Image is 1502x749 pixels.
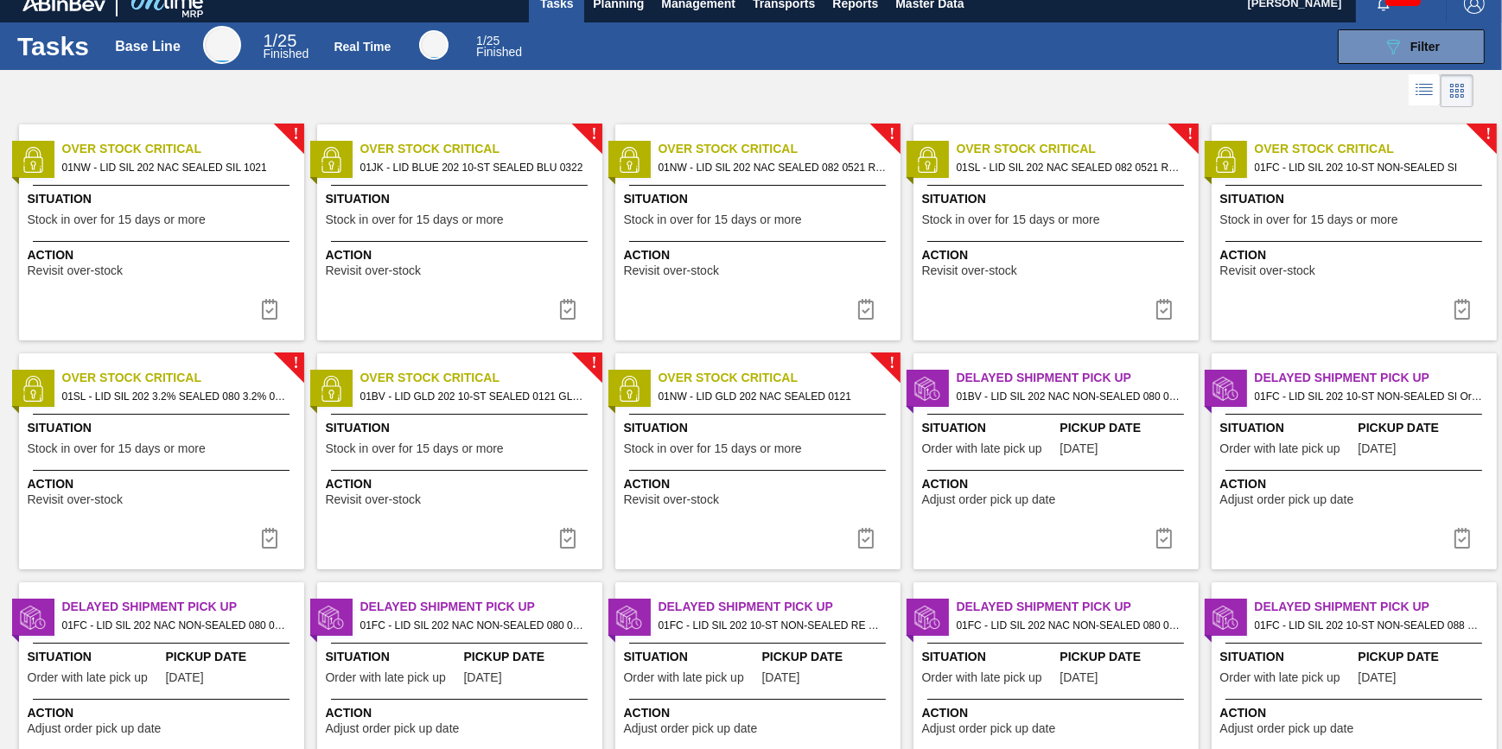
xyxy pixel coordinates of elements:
div: Complete task: 6888933 [547,292,589,327]
div: Real Time [476,35,522,58]
span: Revisit over-stock [326,264,421,277]
button: icon-task complete [547,521,589,555]
span: 01FC - LID SIL 202 10-ST NON-SEALED SI Order - 777621 [1255,387,1483,406]
div: Real Time [334,40,391,54]
img: icon-task complete [856,299,876,320]
h1: Tasks [17,36,90,56]
button: icon-task complete [1143,292,1185,327]
span: Order with late pick up [28,671,148,684]
div: Complete task: 6889035 [845,292,887,327]
span: Over Stock Critical [360,140,602,158]
div: Complete task: 6885612 [1442,521,1483,555]
img: status [616,605,642,631]
span: Order with late pick up [1220,671,1340,684]
span: 01NW - LID GLD 202 NAC SEALED 0121 [659,387,887,406]
span: Situation [624,648,758,666]
span: 09/02/2025 [1060,442,1098,455]
span: Over Stock Critical [360,369,602,387]
img: status [1212,605,1238,631]
button: icon-task complete [1143,521,1185,555]
span: Adjust order pick up date [326,722,460,735]
span: Action [326,704,598,722]
span: Action [28,475,300,493]
span: Stock in over for 15 days or more [326,213,504,226]
span: Situation [922,190,1194,208]
span: Action [624,475,896,493]
span: Over Stock Critical [957,140,1199,158]
span: ! [293,357,298,370]
span: Over Stock Critical [659,140,901,158]
img: icon-task complete [557,299,578,320]
span: Adjust order pick up date [28,722,162,735]
span: Action [1220,704,1492,722]
img: status [318,605,344,631]
span: Action [1220,246,1492,264]
span: ! [889,128,894,141]
button: icon-task complete [845,521,887,555]
span: Action [28,246,300,264]
div: List Vision [1409,74,1441,107]
div: Complete task: 6889103 [1442,292,1483,327]
div: Base Line [263,34,309,60]
span: ! [889,357,894,370]
span: 01SL - LID SIL 202 NAC SEALED 082 0521 RED DIE [957,158,1185,177]
img: icon-task complete [259,528,280,549]
img: icon-task complete [557,528,578,549]
span: Situation [326,190,598,208]
span: Pickup Date [1060,419,1194,437]
img: icon-task complete [1452,299,1473,320]
span: Stock in over for 15 days or more [326,442,504,455]
img: status [616,147,642,173]
button: Filter [1338,29,1485,64]
span: Adjust order pick up date [1220,493,1354,506]
span: Order with late pick up [922,671,1042,684]
button: icon-task complete [249,292,290,327]
span: Situation [1220,419,1354,437]
span: Stock in over for 15 days or more [922,213,1100,226]
span: Delayed Shipment Pick Up [1255,598,1497,616]
span: Adjust order pick up date [922,722,1056,735]
span: Revisit over-stock [624,264,719,277]
span: Adjust order pick up date [1220,722,1354,735]
span: Stock in over for 15 days or more [624,442,802,455]
span: ! [591,357,596,370]
img: status [914,605,940,631]
span: Delayed Shipment Pick Up [957,598,1199,616]
span: Finished [476,45,522,59]
span: 1 [263,31,272,50]
img: icon-task complete [1452,528,1473,549]
button: icon-task complete [845,292,887,327]
span: Action [922,475,1194,493]
span: Situation [326,419,598,437]
span: Action [326,475,598,493]
span: Delayed Shipment Pick Up [360,598,602,616]
span: Pickup Date [464,648,598,666]
img: icon-task complete [856,528,876,549]
span: Pickup Date [1359,419,1492,437]
span: / 25 [263,31,296,50]
span: Action [1220,475,1492,493]
span: Finished [263,47,309,60]
span: Stock in over for 15 days or more [28,213,206,226]
span: / 25 [476,34,500,48]
span: Stock in over for 15 days or more [1220,213,1398,226]
img: icon-task complete [1154,528,1174,549]
span: Action [624,246,896,264]
span: Order with late pick up [624,671,744,684]
span: Over Stock Critical [659,369,901,387]
span: Situation [1220,190,1492,208]
img: status [20,376,46,402]
span: 01FC - LID SIL 202 10-ST NON-SEALED SI [1255,158,1483,177]
span: 09/03/2025 [1060,671,1098,684]
button: icon-task complete [547,292,589,327]
span: 01FC - LID SIL 202 10-ST NON-SEALED 088 0824 SI Order - 777629 [1255,616,1483,635]
div: Complete task: 6885611 [1143,521,1185,555]
span: ! [1486,128,1491,141]
span: Stock in over for 15 days or more [28,442,206,455]
img: icon-task complete [259,299,280,320]
span: 01NW - LID SIL 202 NAC SEALED 082 0521 RED DIE [659,158,887,177]
span: Pickup Date [166,648,300,666]
span: Action [922,246,1194,264]
span: Action [28,704,300,722]
span: Revisit over-stock [28,264,123,277]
